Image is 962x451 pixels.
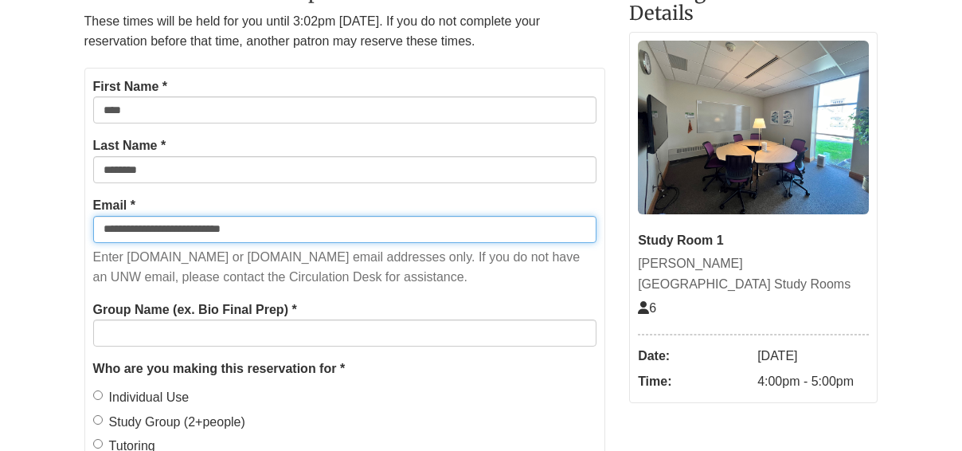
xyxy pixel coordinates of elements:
div: [PERSON_NAME][GEOGRAPHIC_DATA] Study Rooms [638,253,869,294]
img: Study Room 1 [638,41,869,214]
input: Study Group (2+people) [93,415,103,425]
label: Email * [93,195,135,216]
dt: Date: [638,343,749,369]
p: Enter [DOMAIN_NAME] or [DOMAIN_NAME] email addresses only. If you do not have an UNW email, pleas... [93,247,597,288]
label: Individual Use [93,387,190,408]
div: Study Room 1 [638,230,869,251]
label: Last Name * [93,135,166,156]
input: Tutoring [93,439,103,449]
p: These times will be held for you until 3:02pm [DATE]. If you do not complete your reservation bef... [84,11,606,52]
label: Study Group (2+people) [93,412,245,433]
input: Individual Use [93,390,103,400]
span: The capacity of this space [638,301,656,315]
legend: Who are you making this reservation for * [93,359,597,379]
dd: 4:00pm - 5:00pm [757,369,869,394]
dt: Time: [638,369,749,394]
label: First Name * [93,76,167,97]
label: Group Name (ex. Bio Final Prep) * [93,300,297,320]
dd: [DATE] [757,343,869,369]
